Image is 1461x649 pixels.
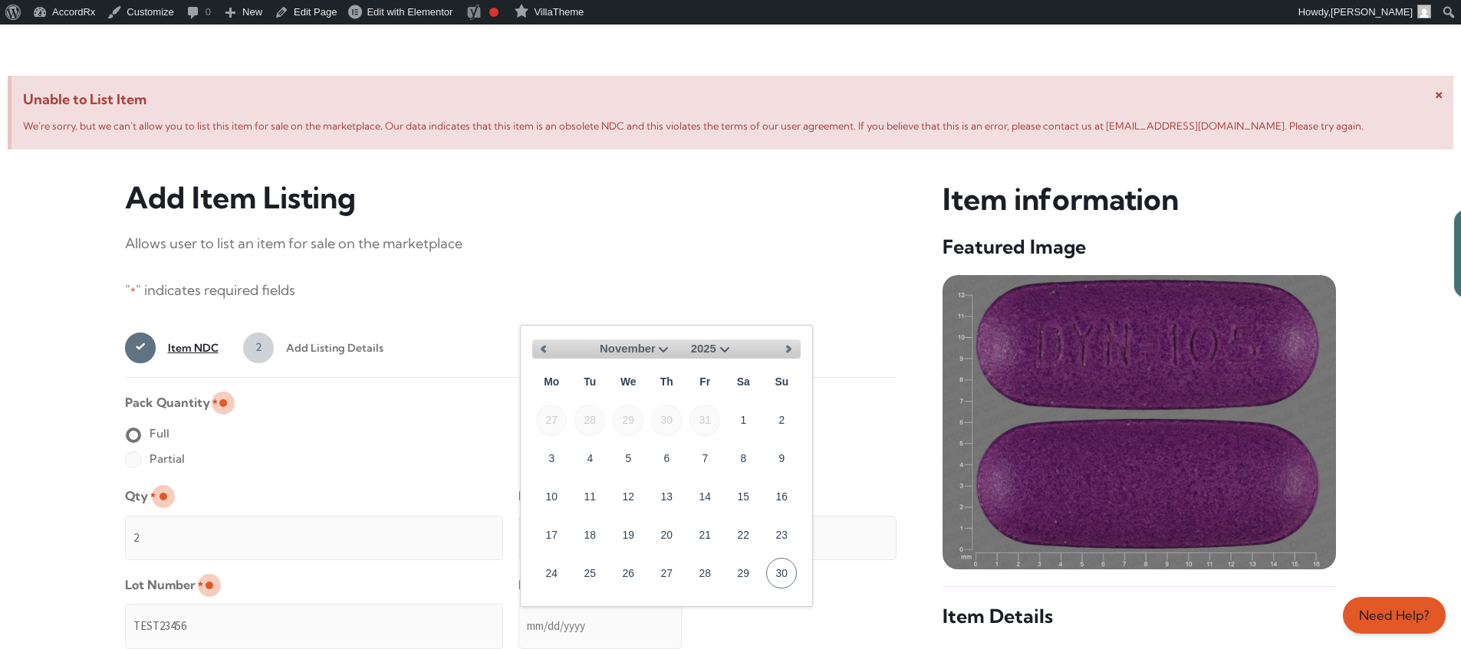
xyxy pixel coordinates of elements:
[574,558,605,588] a: 25
[728,366,758,397] span: Saturday
[536,558,567,588] a: 24
[766,481,797,512] a: 16
[689,520,720,550] a: 21
[766,520,797,550] a: 23
[943,180,1336,219] h3: Item information
[943,234,1336,260] h5: Featured Image
[536,520,567,550] a: 17
[243,333,274,363] span: 2
[518,604,682,648] input: mm/dd/yyyy
[156,333,219,363] span: Item NDC
[613,481,643,512] a: 12
[600,339,673,359] select: Select month
[689,558,720,588] a: 28
[23,87,1442,112] span: Unable to List Item
[766,366,797,397] span: Sunday
[1331,6,1413,18] span: [PERSON_NAME]
[367,6,452,18] span: Edit with Elementor
[728,443,758,474] a: 8
[613,558,643,588] a: 26
[766,405,797,435] a: 2
[125,572,203,598] label: Lot Number
[689,366,720,397] span: Friday
[518,483,597,509] label: Listing Price
[536,405,567,435] span: 27
[125,447,185,471] label: Partial
[651,366,682,397] span: Thursday
[574,366,605,397] span: Tuesday
[613,405,643,435] span: 29
[125,278,897,303] p: " " indicates required fields
[766,558,797,588] a: 30
[728,405,758,435] a: 1
[728,520,758,550] a: 22
[125,333,219,363] a: 1Item NDC
[651,481,682,512] a: 13
[613,366,643,397] span: Wednesday
[613,520,643,550] a: 19
[518,572,618,598] label: Expiration Date
[691,339,734,359] select: Select year
[536,366,567,397] span: Monday
[574,481,605,512] a: 11
[1435,84,1443,103] span: ×
[766,443,797,474] a: 9
[125,390,218,415] legend: Pack Quantity
[536,481,567,512] a: 10
[125,333,156,363] span: 1
[778,338,801,361] a: Next
[728,558,758,588] a: 29
[125,180,897,216] h3: Add Item Listing
[536,443,567,474] a: 3
[943,604,1336,629] h5: Item Details
[23,120,1364,132] span: We’re sorry, but we can’t allow you to list this item for sale on the marketplace. Our data indic...
[125,231,897,256] p: Allows user to list an item for sale on the marketplace
[532,338,555,361] a: Previous
[728,481,758,512] a: 15
[613,443,643,474] a: 5
[689,481,720,512] a: 14
[489,8,499,17] div: Focus keyphrase not set
[574,520,605,550] a: 18
[574,405,605,435] span: 28
[651,558,682,588] a: 27
[1343,597,1446,634] a: Need Help?
[574,443,605,474] a: 4
[651,443,682,474] a: 6
[689,443,720,474] a: 7
[651,405,682,435] span: 30
[689,405,720,435] span: 31
[125,421,169,446] label: Full
[125,483,156,509] label: Qty
[651,520,682,550] a: 20
[274,333,383,363] span: Add Listing Details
